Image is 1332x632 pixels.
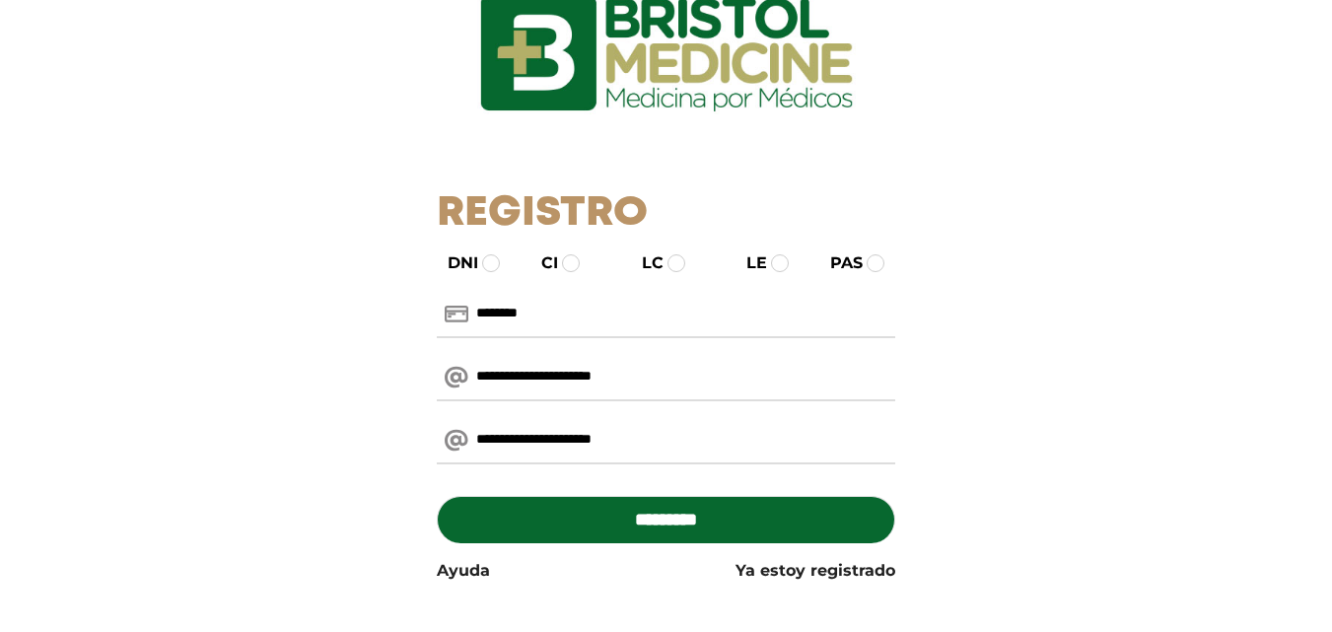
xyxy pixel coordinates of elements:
[736,559,895,583] a: Ya estoy registrado
[812,251,863,275] label: PAS
[437,189,895,239] h1: Registro
[729,251,767,275] label: LE
[624,251,664,275] label: LC
[430,251,478,275] label: DNI
[524,251,558,275] label: CI
[437,559,490,583] a: Ayuda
